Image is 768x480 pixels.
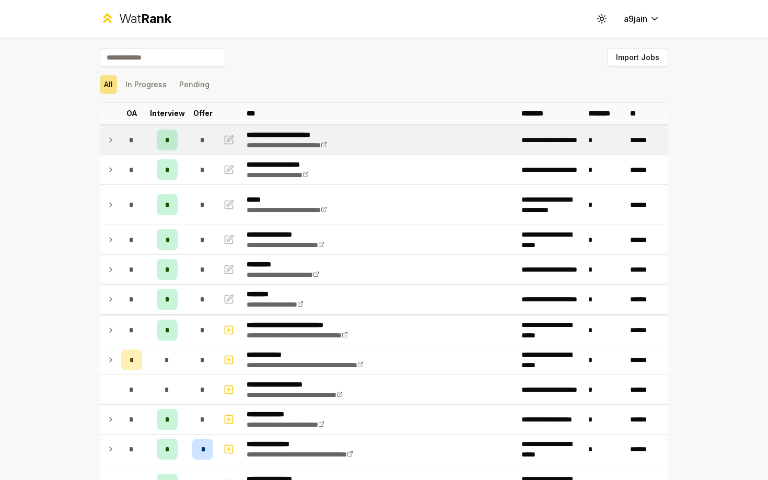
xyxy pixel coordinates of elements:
button: a9jain [615,9,668,28]
button: Pending [175,75,214,94]
span: a9jain [624,13,647,25]
span: Rank [141,11,171,26]
button: All [100,75,117,94]
button: In Progress [121,75,171,94]
div: Wat [119,10,171,27]
p: Offer [193,108,213,119]
p: OA [126,108,137,119]
button: Import Jobs [607,48,668,67]
a: WatRank [100,10,171,27]
p: Interview [150,108,185,119]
